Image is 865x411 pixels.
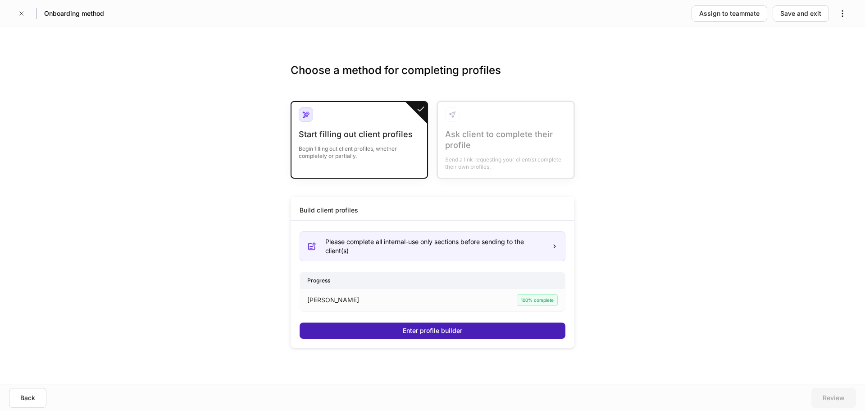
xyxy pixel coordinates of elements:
[780,9,821,18] div: Save and exit
[307,296,359,305] p: [PERSON_NAME]
[517,294,558,306] div: 100% complete
[299,129,420,140] div: Start filling out client profiles
[20,393,35,402] div: Back
[9,388,46,408] button: Back
[773,5,829,22] button: Save and exit
[403,326,462,335] div: Enter profile builder
[299,140,420,160] div: Begin filling out client profiles, whether completely or partially.
[823,393,845,402] div: Review
[44,9,104,18] h5: Onboarding method
[291,63,574,92] h3: Choose a method for completing profiles
[300,206,358,215] div: Build client profiles
[699,9,760,18] div: Assign to teammate
[300,323,565,339] button: Enter profile builder
[692,5,767,22] button: Assign to teammate
[300,272,565,288] div: Progress
[811,388,856,408] button: Review
[325,237,544,255] div: Please complete all internal-use only sections before sending to the client(s)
